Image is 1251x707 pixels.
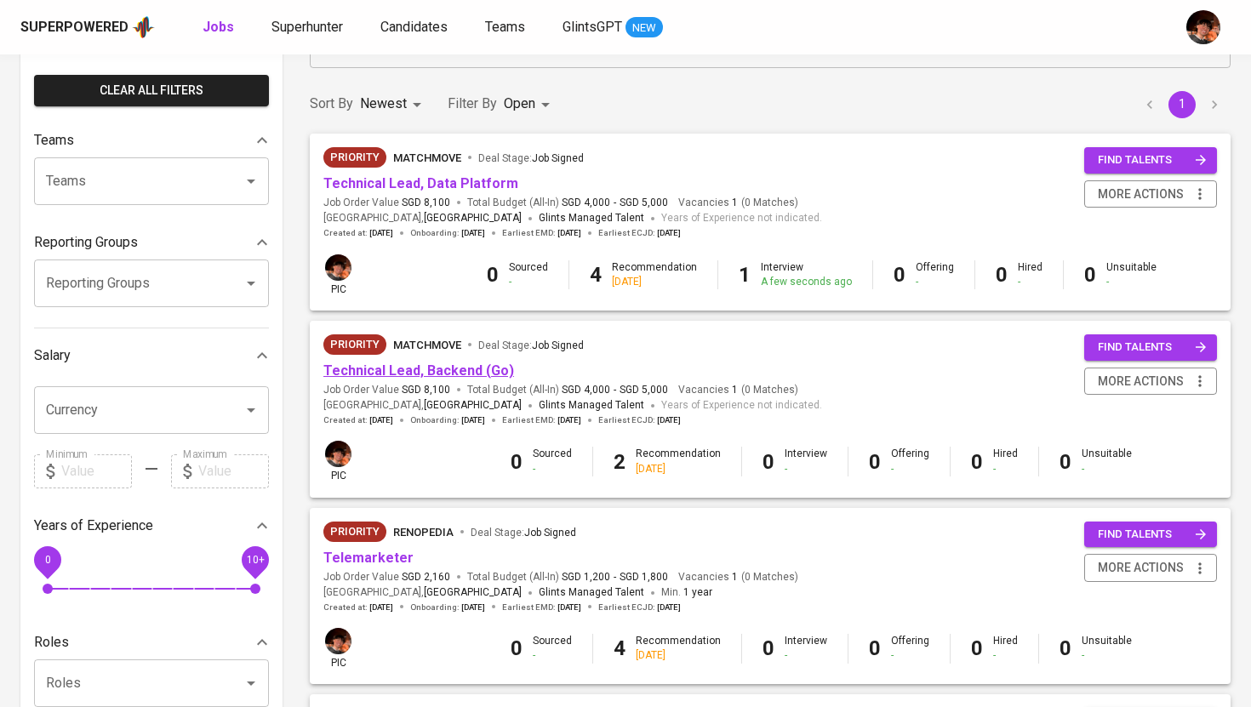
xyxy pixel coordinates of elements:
[478,152,584,164] span: Deal Stage :
[34,225,269,259] div: Reporting Groups
[323,570,450,584] span: Job Order Value
[34,232,138,253] p: Reporting Groups
[325,254,351,281] img: diemas@glints.com
[203,17,237,38] a: Jobs
[1082,447,1132,476] div: Unsuitable
[34,130,74,151] p: Teams
[563,17,663,38] a: GlintsGPT NEW
[729,383,738,397] span: 1
[1084,180,1217,208] button: more actions
[598,227,681,239] span: Earliest ECJD :
[402,383,450,397] span: SGD 8,100
[323,147,386,168] div: New Job received from Demand Team
[785,634,827,663] div: Interview
[323,626,353,670] div: pic
[557,414,581,426] span: [DATE]
[461,414,485,426] span: [DATE]
[971,450,983,474] b: 0
[461,227,485,239] span: [DATE]
[132,14,155,40] img: app logo
[323,414,393,426] span: Created at :
[1084,368,1217,396] button: more actions
[410,414,485,426] span: Onboarding :
[524,527,576,539] span: Job Signed
[44,553,50,565] span: 0
[393,526,454,539] span: renopedia
[657,602,681,613] span: [DATE]
[467,570,668,584] span: Total Budget (All-In)
[620,196,668,210] span: SGD 5,000
[869,450,881,474] b: 0
[485,17,528,38] a: Teams
[661,210,822,227] span: Years of Experience not indicated.
[323,584,522,602] span: [GEOGRAPHIC_DATA] ,
[1098,371,1184,392] span: more actions
[246,553,264,565] span: 10+
[239,671,263,695] button: Open
[487,263,499,287] b: 0
[461,602,485,613] span: [DATE]
[891,634,929,663] div: Offering
[562,196,610,210] span: SGD 4,000
[891,447,929,476] div: Offering
[239,271,263,295] button: Open
[402,570,450,584] span: SGD 2,160
[657,414,681,426] span: [DATE]
[325,628,351,654] img: diemas@glints.com
[323,210,522,227] span: [GEOGRAPHIC_DATA] ,
[532,339,584,351] span: Job Signed
[993,648,1018,663] div: -
[1098,151,1207,170] span: find talents
[661,586,712,598] span: Min.
[539,586,644,598] span: Glints Managed Talent
[620,383,668,397] span: SGD 5,000
[34,632,69,653] p: Roles
[1098,184,1184,205] span: more actions
[993,462,1018,476] div: -
[678,383,798,397] span: Vacancies ( 0 Matches )
[369,414,393,426] span: [DATE]
[323,227,393,239] span: Created at :
[971,636,983,660] b: 0
[380,19,448,35] span: Candidates
[891,462,929,476] div: -
[1060,636,1071,660] b: 0
[323,397,522,414] span: [GEOGRAPHIC_DATA] ,
[424,584,522,602] span: [GEOGRAPHIC_DATA]
[509,260,548,289] div: Sourced
[661,397,822,414] span: Years of Experience not indicated.
[678,196,798,210] span: Vacancies ( 0 Matches )
[323,550,414,566] a: Telemarketer
[891,648,929,663] div: -
[532,152,584,164] span: Job Signed
[323,362,514,379] a: Technical Lead, Backend (Go)
[310,94,353,114] p: Sort By
[996,263,1008,287] b: 0
[502,414,581,426] span: Earliest EMD :
[410,602,485,613] span: Onboarding :
[1018,275,1042,289] div: -
[323,439,353,483] div: pic
[614,383,616,397] span: -
[1134,91,1231,118] nav: pagination navigation
[612,260,697,289] div: Recommendation
[502,602,581,613] span: Earliest EMD :
[620,570,668,584] span: SGD 1,800
[323,522,386,542] div: New Job received from Demand Team
[34,625,269,659] div: Roles
[785,447,827,476] div: Interview
[323,149,386,166] span: Priority
[636,648,721,663] div: [DATE]
[1082,634,1132,663] div: Unsuitable
[590,263,602,287] b: 4
[763,450,774,474] b: 0
[636,462,721,476] div: [DATE]
[598,414,681,426] span: Earliest ECJD :
[636,447,721,476] div: Recommendation
[323,602,393,613] span: Created at :
[557,602,581,613] span: [DATE]
[511,450,523,474] b: 0
[993,634,1018,663] div: Hired
[323,383,450,397] span: Job Order Value
[533,648,572,663] div: -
